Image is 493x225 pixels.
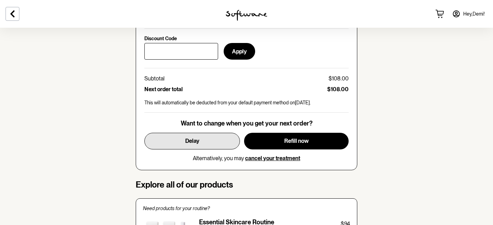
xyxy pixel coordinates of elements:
span: Delay [185,138,199,144]
p: $108.00 [327,86,349,93]
a: Hey,Demi! [448,6,489,22]
img: software logo [226,10,267,21]
span: Hey, Demi ! [463,11,485,17]
p: Discount Code [144,36,177,42]
p: Subtotal [144,75,164,82]
button: Refill now [244,133,349,149]
p: $108.00 [329,75,349,82]
p: Next order total [144,86,183,93]
p: Alternatively, you may [193,155,300,162]
button: cancel your treatment [245,155,300,162]
h4: Explore all of our products [136,180,357,190]
p: This will automatically be deducted from your default payment method on [DATE] . [144,100,349,106]
p: Need products for your routine? [143,206,350,211]
button: Delay [144,133,240,149]
p: Want to change when you get your next order? [181,120,313,127]
button: Apply [224,43,255,60]
span: Refill now [284,138,309,144]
